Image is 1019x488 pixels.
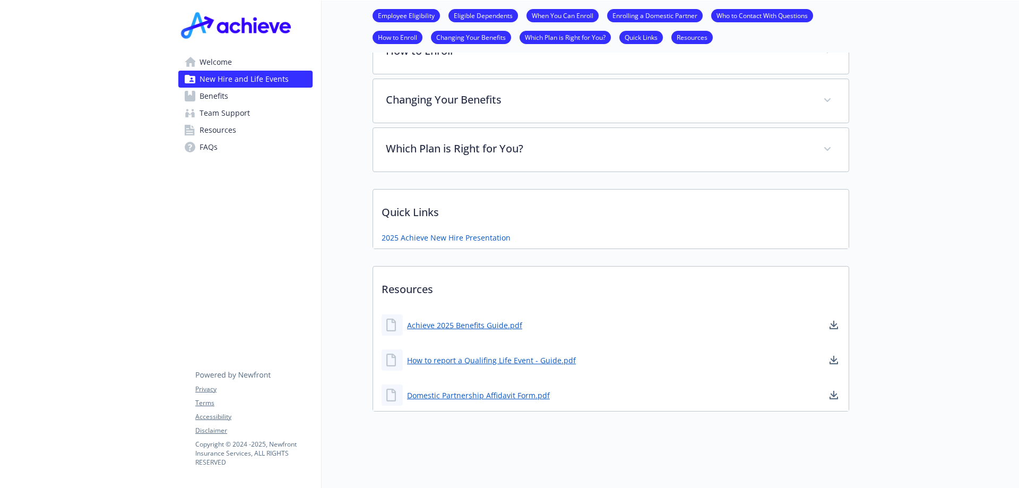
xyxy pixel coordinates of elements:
[178,54,313,71] a: Welcome
[619,32,663,42] a: Quick Links
[373,79,849,123] div: Changing Your Benefits
[373,10,440,20] a: Employee Eligibility
[195,440,312,467] p: Copyright © 2024 - 2025 , Newfront Insurance Services, ALL RIGHTS RESERVED
[373,32,422,42] a: How to Enroll
[827,389,840,401] a: download document
[407,320,522,331] a: Achieve 2025 Benefits Guide.pdf
[448,10,518,20] a: Eligible Dependents
[200,54,232,71] span: Welcome
[195,384,312,394] a: Privacy
[520,32,611,42] a: Which Plan is Right for You?
[195,412,312,422] a: Accessibility
[178,105,313,122] a: Team Support
[200,88,228,105] span: Benefits
[526,10,599,20] a: When You Can Enroll
[386,141,810,157] p: Which Plan is Right for You?
[373,267,849,306] p: Resources
[178,139,313,156] a: FAQs
[373,128,849,172] div: Which Plan is Right for You?
[407,390,550,401] a: Domestic Partnership Affidavit Form.pdf
[178,88,313,105] a: Benefits
[200,105,250,122] span: Team Support
[200,139,218,156] span: FAQs
[178,122,313,139] a: Resources
[671,32,713,42] a: Resources
[195,398,312,408] a: Terms
[711,10,813,20] a: Who to Contact With Questions
[386,92,810,108] p: Changing Your Benefits
[607,10,703,20] a: Enrolling a Domestic Partner
[200,122,236,139] span: Resources
[407,355,576,366] a: How to report a Qualifing Life Event - Guide.pdf
[431,32,511,42] a: Changing Your Benefits
[200,71,289,88] span: New Hire and Life Events
[195,426,312,435] a: Disclaimer
[827,319,840,331] a: download document
[373,190,849,229] p: Quick Links
[382,232,511,243] a: 2025 Achieve New Hire Presentation
[178,71,313,88] a: New Hire and Life Events
[827,354,840,366] a: download document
